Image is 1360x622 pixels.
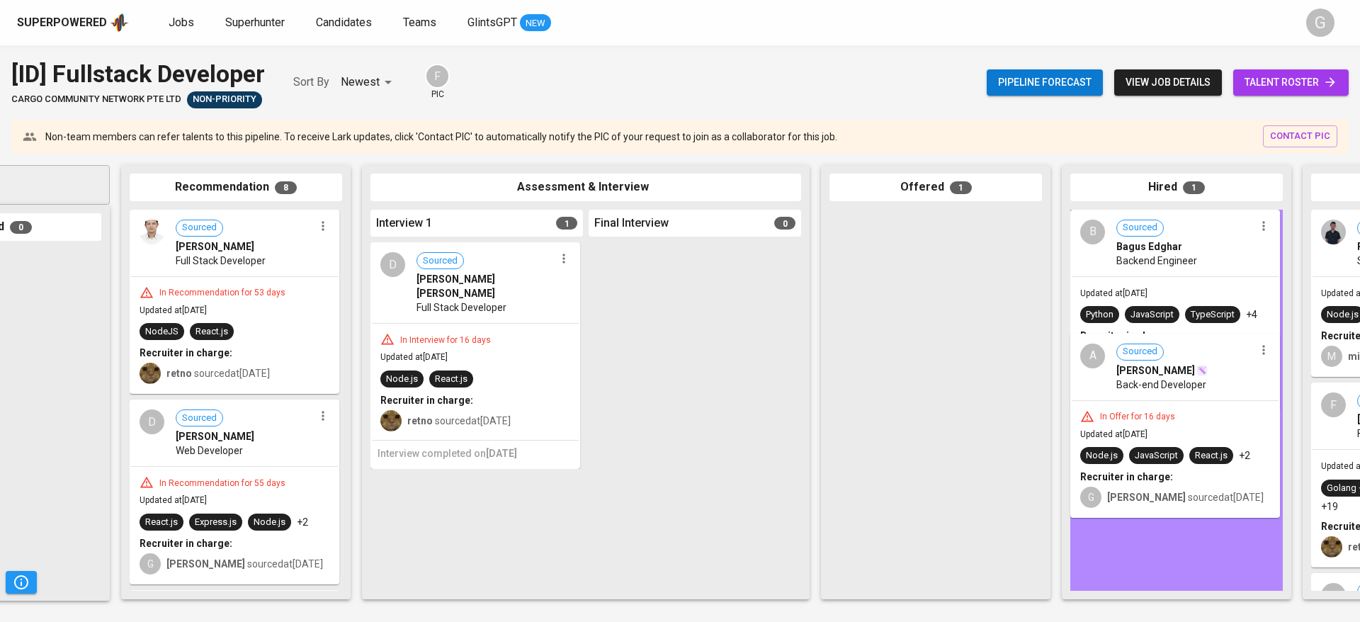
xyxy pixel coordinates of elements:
span: talent roster [1245,74,1337,91]
a: Superhunter [225,14,288,32]
span: NEW [520,16,551,30]
span: Jobs [169,16,194,29]
p: Newest [341,74,380,91]
div: [ID] Fullstack Developer [11,57,265,91]
span: 8 [275,181,297,194]
button: Open [102,183,105,186]
button: view job details [1114,69,1222,96]
p: Non-team members can refer talents to this pipeline. To receive Lark updates, click 'Contact PIC'... [45,130,837,144]
a: GlintsGPT NEW [467,14,551,32]
span: cargo community network pte ltd [11,93,181,106]
span: Superhunter [225,16,285,29]
a: Jobs [169,14,197,32]
span: Final Interview [594,215,669,232]
div: Superpowered [17,15,107,31]
span: 0 [774,217,795,230]
span: GlintsGPT [467,16,517,29]
div: Talent(s) in Pipeline’s Final Stages [187,91,262,108]
div: Newest [341,69,397,96]
span: Pipeline forecast [998,74,1092,91]
div: Hired [1070,174,1283,201]
span: Teams [403,16,436,29]
div: pic [425,64,450,101]
div: Assessment & Interview [370,174,801,201]
a: Superpoweredapp logo [17,12,129,33]
a: talent roster [1233,69,1349,96]
div: F [425,64,450,89]
a: Teams [403,14,439,32]
div: G [1306,9,1334,37]
span: view job details [1126,74,1211,91]
button: contact pic [1263,125,1337,147]
div: Recommendation [130,174,342,201]
span: 1 [1183,181,1205,194]
span: 0 [10,221,32,234]
button: Pipeline Triggers [6,571,37,594]
span: Candidates [316,16,372,29]
img: app logo [110,12,129,33]
span: 1 [950,181,972,194]
span: contact pic [1270,128,1330,145]
div: Offered [829,174,1042,201]
button: Pipeline forecast [987,69,1103,96]
span: Non-Priority [187,93,262,106]
p: Sort By [293,74,329,91]
span: 1 [556,217,577,230]
a: Candidates [316,14,375,32]
span: Interview 1 [376,215,432,232]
